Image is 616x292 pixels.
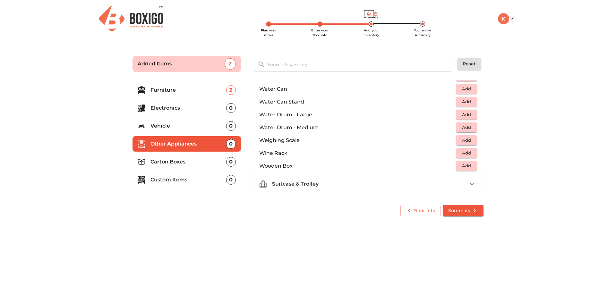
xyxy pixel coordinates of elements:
[226,175,236,185] div: 0
[259,162,456,170] p: Wooden Box
[456,148,477,158] button: Add
[150,140,226,148] p: Other Appliances
[459,98,474,105] span: Add
[259,149,456,157] p: Wine Rack
[150,122,226,130] p: Vehicle
[414,28,431,37] span: Your move summary
[400,205,441,217] button: Floor Info
[364,28,379,37] span: Add your inventory
[226,121,236,131] div: 0
[259,124,456,131] p: Water Drum - Medium
[263,58,457,71] input: Search Inventory
[459,137,474,144] span: Add
[456,161,477,171] button: Add
[259,98,456,106] p: Water Can Stand
[150,158,226,166] p: Carton Boxes
[456,110,477,120] button: Add
[138,60,225,68] p: Added Items
[99,6,163,31] img: Boxigo
[459,149,474,157] span: Add
[150,86,226,94] p: Furniture
[226,139,236,149] div: 0
[448,207,478,215] span: Summary
[311,28,329,37] span: Enter your floor info
[456,97,477,107] button: Add
[150,104,226,112] p: Electronics
[458,58,481,70] button: Reset
[259,85,456,93] p: Water Can
[459,111,474,118] span: Add
[456,122,477,132] button: Add
[459,162,474,170] span: Add
[456,84,477,94] button: Add
[459,124,474,131] span: Add
[225,58,236,70] div: 2
[261,28,277,37] span: Plan your move
[226,85,236,95] div: 2
[150,176,226,184] p: Custom Items
[226,157,236,167] div: 0
[226,103,236,113] div: 0
[272,180,319,188] p: Suitcase & Trolley
[456,135,477,145] button: Add
[443,205,483,217] button: Summary
[406,207,435,215] span: Floor Info
[463,60,476,68] span: Reset
[259,180,267,188] img: suitcase_trolley
[459,85,474,93] span: Add
[259,111,456,119] p: Water Drum - Large
[259,137,456,144] p: Weighing Scale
